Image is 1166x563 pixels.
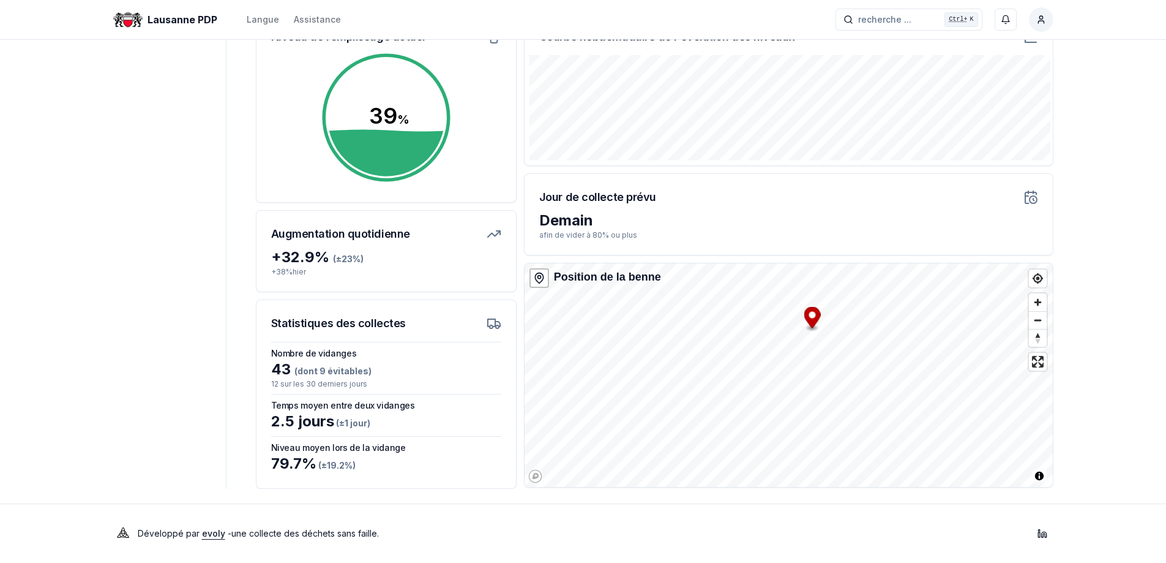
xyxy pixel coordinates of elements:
span: (± 23 %) [333,254,364,264]
div: 43 [271,360,501,379]
p: Développé par - une collecte des déchets sans faille . [138,525,379,542]
canvas: Map [525,263,1056,487]
a: evoly [202,528,225,538]
h3: Temps moyen entre deux vidanges [271,399,501,412]
button: Enter fullscreen [1029,353,1047,371]
a: Mapbox logo [528,469,542,483]
span: (dont 9 évitables) [291,366,372,376]
div: Langue [247,13,279,26]
h3: Statistiques des collectes [271,315,406,332]
button: Zoom out [1029,311,1047,329]
h3: Niveau moyen lors de la vidange [271,442,501,454]
button: Zoom in [1029,293,1047,311]
p: + 38 % hier [271,267,501,277]
button: Reset bearing to north [1029,329,1047,347]
h3: Jour de collecte prévu [539,189,656,206]
h3: Nombre de vidanges [271,347,501,360]
span: (± 1 jour ) [334,418,370,428]
p: afin de vider à 80% ou plus [539,230,1038,240]
span: Lausanne PDP [148,12,217,27]
button: Langue [247,12,279,27]
button: recherche ...Ctrl+K [835,9,982,31]
div: + 32.9 % [271,247,501,267]
img: Evoly Logo [113,524,133,543]
div: Map marker [804,307,820,332]
img: Lausanne PDP Logo [113,5,143,34]
div: 2.5 jours [271,412,501,431]
a: Lausanne PDP [113,12,222,27]
div: 79.7 % [271,454,501,474]
div: Demain [539,211,1038,230]
button: Find my location [1029,270,1047,287]
h3: Augmentation quotidienne [271,225,410,243]
div: Position de la benne [554,268,661,285]
a: Assistance [294,12,341,27]
span: recherche ... [858,13,911,26]
p: 12 sur les 30 derniers jours [271,379,501,389]
button: Toggle attribution [1032,469,1047,483]
span: Zoom out [1029,312,1047,329]
span: (± 19.2 %) [316,460,356,470]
